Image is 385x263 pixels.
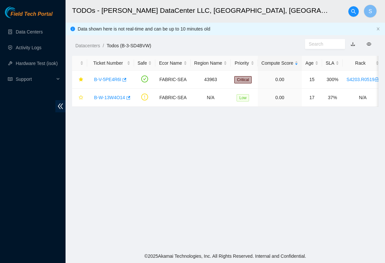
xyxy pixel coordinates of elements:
td: 300% [322,71,343,89]
span: star [79,95,83,100]
td: 0.00 [258,89,302,107]
span: search [349,9,358,14]
a: download [351,41,355,47]
span: double-left [55,100,66,112]
button: download [346,39,360,49]
button: close [376,27,380,31]
a: Todos (B-3-SD4BVW) [106,43,151,48]
td: 37% [322,89,343,107]
button: S [364,5,377,18]
a: B-V-5PE4R6I [94,77,121,82]
button: star [76,92,84,103]
td: 17 [302,89,322,107]
td: FABRIC-SEA [155,71,190,89]
a: Data Centers [16,29,43,34]
td: N/A [191,89,231,107]
button: search [348,6,359,17]
td: 0.00 [258,71,302,89]
a: Datacenters [75,43,100,48]
a: B-W-13W4O14 [94,95,125,100]
td: 43963 [191,71,231,89]
a: Hardware Test (isok) [16,61,58,66]
span: read [8,77,12,81]
span: Field Tech Portal [10,11,52,17]
span: lock [375,77,379,82]
a: S4203.R0519lock [346,77,379,82]
td: 15 [302,71,322,89]
footer: © 2025 Akamai Technologies, Inc. All Rights Reserved. Internal and Confidential. [66,249,385,263]
button: star [76,74,84,85]
span: eye [367,42,371,46]
span: Support [16,73,54,86]
td: FABRIC-SEA [155,89,190,107]
span: Critical [234,76,252,83]
span: Low [237,94,249,101]
a: Akamai TechnologiesField Tech Portal [5,12,52,20]
span: exclamation-circle [141,94,148,100]
span: / [103,43,104,48]
span: check-circle [141,76,148,82]
td: N/A [343,89,383,107]
a: Activity Logs [16,45,42,50]
input: Search [309,40,336,48]
span: star [79,77,83,82]
span: S [369,7,372,15]
img: Akamai Technologies [5,7,33,18]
